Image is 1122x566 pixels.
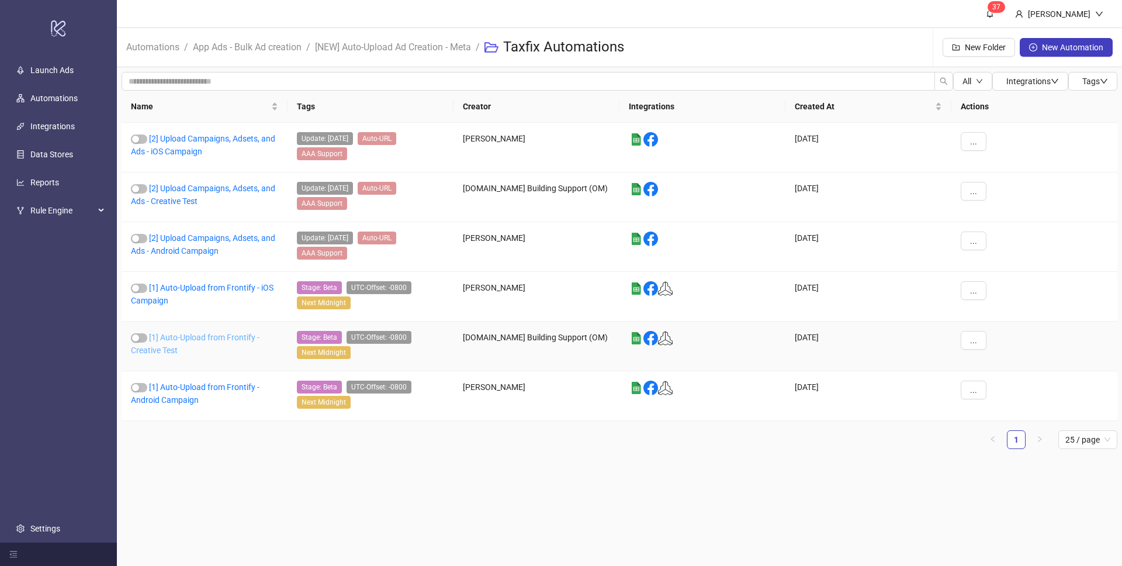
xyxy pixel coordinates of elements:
span: Auto-URL [358,132,396,145]
a: [NEW] Auto-Upload Ad Creation - Meta [313,40,473,53]
a: [2] Upload Campaigns, Adsets, and Ads - Creative Test [131,184,275,206]
a: [1] Auto-Upload from Frontify - iOS Campaign [131,283,273,305]
span: New Automation [1042,43,1103,52]
sup: 37 [988,1,1005,13]
span: down [1100,77,1108,85]
button: Alldown [953,72,992,91]
button: Tagsdown [1068,72,1117,91]
span: fork [16,206,25,215]
li: / [306,29,310,66]
span: menu-fold [9,550,18,558]
span: ... [970,236,977,246]
span: down [1051,77,1059,85]
div: [DATE] [785,322,951,371]
span: 7 [996,3,1000,11]
span: ... [970,187,977,196]
div: [DATE] [785,123,951,172]
div: [DOMAIN_NAME] Building Support (OM) [453,322,619,371]
span: Update: May21 [297,182,353,195]
span: 25 / page [1065,431,1110,448]
button: New Folder [943,38,1015,57]
span: New Folder [965,43,1006,52]
div: [DOMAIN_NAME] Building Support (OM) [453,172,619,222]
th: Tags [288,91,453,123]
a: Automations [124,40,182,53]
button: ... [961,232,986,250]
span: Rule Engine [30,199,95,222]
a: Launch Ads [30,65,74,75]
button: ... [961,381,986,399]
span: folder-open [484,40,498,54]
span: Stage: Beta [297,331,342,344]
th: Actions [951,91,1117,123]
span: UTC-Offset: -0800 [347,331,411,344]
span: folder-add [952,43,960,51]
li: / [476,29,480,66]
li: Previous Page [984,430,1002,449]
span: ... [970,336,977,345]
button: ... [961,132,986,151]
span: Integrations [1006,77,1059,86]
a: App Ads - Bulk Ad creation [191,40,304,53]
span: user [1015,10,1023,18]
span: ... [970,385,977,395]
a: 1 [1007,431,1025,448]
th: Creator [453,91,619,123]
span: Stage: Beta [297,381,342,394]
div: Page Size [1058,430,1117,449]
span: ... [970,137,977,146]
span: left [989,436,996,443]
span: 3 [992,3,996,11]
a: [1] Auto-Upload from Frontify - Creative Test [131,333,259,355]
span: Stage: Beta [297,281,342,294]
a: Reports [30,178,59,187]
button: right [1030,430,1049,449]
div: [PERSON_NAME] [453,371,619,421]
span: plus-circle [1029,43,1037,51]
a: [2] Upload Campaigns, Adsets, and Ads - iOS Campaign [131,134,275,156]
span: AAA Support [297,247,347,260]
div: [DATE] [785,371,951,421]
button: ... [961,182,986,201]
button: ... [961,281,986,300]
li: Next Page [1030,430,1049,449]
button: ... [961,331,986,350]
a: [2] Upload Campaigns, Adsets, and Ads - Android Campaign [131,233,275,256]
th: Created At [785,91,951,123]
button: left [984,430,1002,449]
span: right [1036,436,1043,443]
span: Update: May21 [297,232,353,244]
div: [PERSON_NAME] [1023,8,1095,20]
li: 1 [1007,430,1026,449]
h3: Taxfix Automations [503,38,624,57]
span: search [940,77,948,85]
span: UTC-Offset: -0800 [347,381,411,394]
span: Next Midnight [297,346,351,359]
span: Next Midnight [297,396,351,409]
th: Name [122,91,288,123]
a: [1] Auto-Upload from Frontify - Android Campaign [131,382,259,405]
button: Integrationsdown [992,72,1068,91]
div: [DATE] [785,172,951,222]
div: [PERSON_NAME] [453,123,619,172]
div: [PERSON_NAME] [453,272,619,322]
span: All [962,77,971,86]
span: Created At [795,100,933,113]
span: down [976,78,983,85]
a: Integrations [30,122,75,131]
span: ... [970,286,977,295]
div: [DATE] [785,222,951,272]
li: / [184,29,188,66]
span: AAA Support [297,197,347,210]
span: down [1095,10,1103,18]
span: Auto-URL [358,182,396,195]
div: [DATE] [785,272,951,322]
span: Update: May21 [297,132,353,145]
th: Integrations [619,91,785,123]
a: Automations [30,94,78,103]
span: Name [131,100,269,113]
a: Data Stores [30,150,73,159]
a: Settings [30,524,60,533]
button: New Automation [1020,38,1113,57]
span: Next Midnight [297,296,351,309]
